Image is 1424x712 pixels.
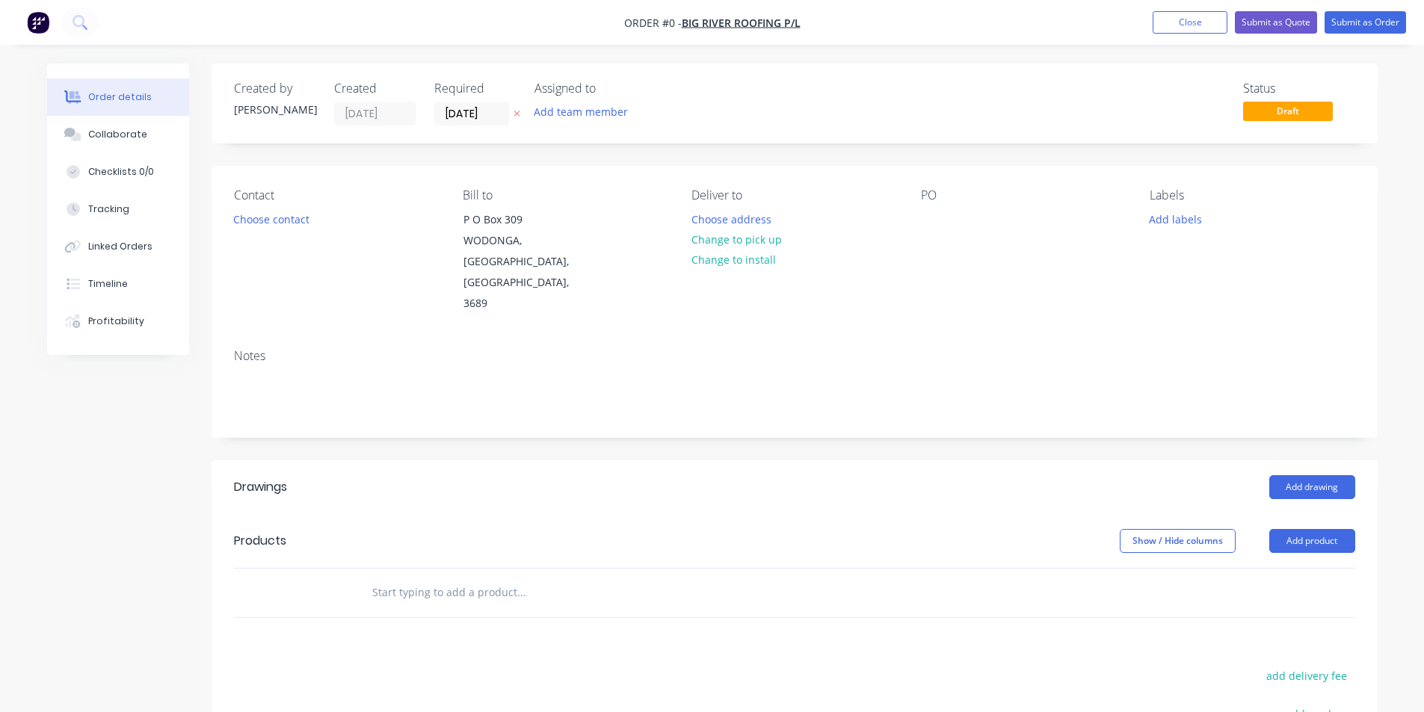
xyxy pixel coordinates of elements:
div: P O Box 309WODONGA, [GEOGRAPHIC_DATA], [GEOGRAPHIC_DATA], 3689 [451,208,600,315]
div: Products [234,532,286,550]
div: Assigned to [534,81,684,96]
a: Big River Roofing P/L [682,16,801,30]
button: Timeline [47,265,189,303]
span: Order #0 - [624,16,682,30]
div: [PERSON_NAME] [234,102,316,117]
button: Submit as Quote [1235,11,1317,34]
div: Notes [234,349,1355,363]
button: Add team member [525,102,635,122]
button: Add labels [1141,208,1210,229]
button: Change to pick up [683,229,789,250]
div: Timeline [88,277,128,291]
button: Choose address [683,208,779,229]
div: Bill to [463,188,668,202]
div: Deliver to [691,188,896,202]
div: Created [334,81,416,96]
button: Linked Orders [47,228,189,265]
button: Add product [1269,529,1355,553]
button: Add team member [534,102,636,122]
div: Tracking [88,202,129,216]
div: Status [1243,81,1355,96]
div: Profitability [88,315,144,328]
div: Drawings [234,478,287,496]
button: Choose contact [225,208,317,229]
div: Required [434,81,517,96]
button: Collaborate [47,116,189,153]
button: Order details [47,78,189,116]
button: add delivery fee [1259,666,1355,686]
span: Draft [1243,102,1333,120]
button: Submit as Order [1325,11,1406,34]
button: Close [1153,11,1227,34]
button: Checklists 0/0 [47,153,189,191]
div: PO [921,188,1126,202]
div: Checklists 0/0 [88,165,154,179]
div: Linked Orders [88,240,152,253]
input: Start typing to add a product... [372,578,671,607]
div: P O Box 309 [463,209,588,230]
div: Labels [1150,188,1354,202]
div: Created by [234,81,316,96]
div: Order details [88,90,152,104]
div: Contact [234,188,439,202]
button: Change to install [683,250,783,270]
div: WODONGA, [GEOGRAPHIC_DATA], [GEOGRAPHIC_DATA], 3689 [463,230,588,314]
button: Tracking [47,191,189,228]
button: Add drawing [1269,475,1355,499]
div: Collaborate [88,128,147,141]
button: Profitability [47,303,189,340]
img: Factory [27,11,49,34]
button: Show / Hide columns [1120,529,1236,553]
